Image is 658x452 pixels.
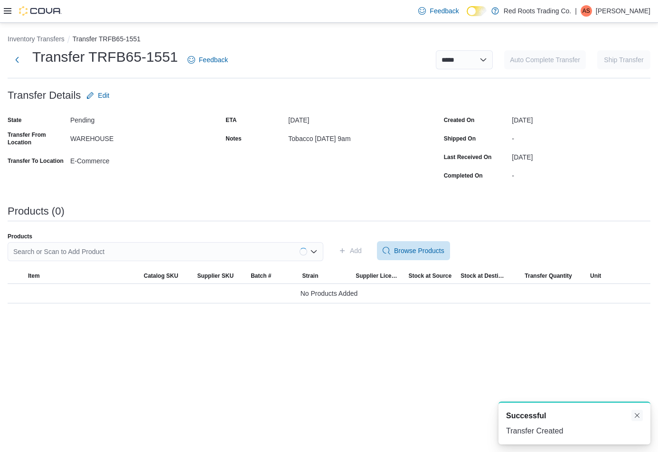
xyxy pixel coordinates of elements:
label: ETA [226,116,236,124]
button: Supplier SKU [193,268,247,283]
img: Cova [19,6,62,16]
button: Browse Products [377,241,450,260]
label: Transfer To Location [8,157,64,165]
div: - [512,168,650,179]
button: Transfer TRFB65-1551 [73,35,141,43]
h1: Transfer TRFB65-1551 [32,47,178,66]
span: Successful [506,410,546,422]
span: No Products Added [301,288,358,299]
span: Supplier License [356,272,399,280]
div: Transfer Created [506,425,643,437]
a: Feedback [184,50,232,69]
button: Next [8,50,27,69]
input: Dark Mode [467,6,487,16]
label: Notes [226,135,241,142]
span: Catalog SKU [144,272,179,280]
div: Tobacco [DATE] 9am [288,131,415,142]
div: [DATE] [512,150,650,161]
button: Stock at Destination [457,268,510,283]
span: Unit [590,272,601,280]
button: Transfer Quantity [510,268,586,283]
button: Edit [83,86,113,105]
button: Catalog SKU [140,268,194,283]
button: Open list of options [310,248,318,255]
h3: Transfer Details [8,90,81,101]
span: Auto Complete Transfer [510,55,580,65]
span: Stock at Source [409,272,452,280]
span: Ship Transfer [604,55,643,65]
button: Ship Transfer [597,50,650,69]
span: Feedback [199,55,228,65]
a: Feedback [414,1,462,20]
label: Products [8,233,32,240]
label: Completed On [444,172,483,179]
span: Strain [302,272,318,280]
p: | [575,5,577,17]
span: Add [350,246,362,255]
span: Browse Products [394,246,444,255]
div: Pending [70,113,197,124]
div: WAREHOUSE [70,131,197,142]
span: Transfer Quantity [525,272,572,280]
span: Supplier SKU [197,272,234,280]
button: Inventory Transfers [8,35,65,43]
div: Notification [506,410,643,422]
h3: Products (0) [8,206,65,217]
button: Auto Complete Transfer [504,50,586,69]
span: Stock at Destination [461,272,507,280]
nav: An example of EuiBreadcrumbs [8,34,650,46]
button: Item [24,268,140,283]
button: Add [335,241,366,260]
div: [DATE] [512,113,650,124]
button: Strain [298,268,352,283]
span: Edit [98,91,109,100]
button: Dismiss toast [631,410,643,421]
div: [DATE] [288,113,415,124]
div: E-Commerce [70,153,197,165]
span: AS [583,5,590,17]
span: Batch # [251,272,271,280]
p: [PERSON_NAME] [596,5,650,17]
p: Red Roots Trading Co. [504,5,571,17]
label: Last Received On [444,153,492,161]
button: Stock at Source [404,268,457,283]
label: Transfer From Location [8,131,66,146]
label: State [8,116,21,124]
div: - [512,131,650,142]
span: Feedback [430,6,459,16]
div: Alexander Schelasin [581,5,592,17]
button: Unit [586,268,622,283]
span: Item [28,272,40,280]
label: Shipped On [444,135,476,142]
label: Created On [444,116,475,124]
